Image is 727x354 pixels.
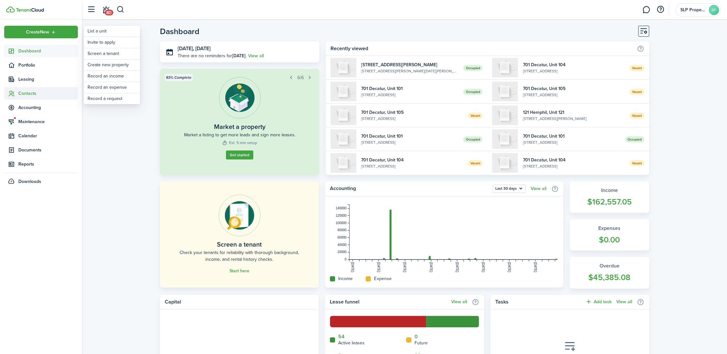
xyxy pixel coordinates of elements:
widget-list-item-description: [STREET_ADDRESS] [361,140,459,145]
span: 83% Complete [166,75,191,80]
a: Income$162,557.05 [570,181,649,213]
a: 0 [415,334,418,340]
header-page-title: Dashboard [160,27,200,35]
widget-list-item-description: [STREET_ADDRESS] [361,92,459,98]
widget-list-item-title: 121 Hemphil, Unit 121 [523,109,625,116]
button: Customise [638,26,649,37]
a: Record a request [84,93,140,104]
span: 6/6 [297,74,304,81]
widget-list-item-title: 701 Decatur, Unit 104 [523,61,625,68]
img: 101 [492,129,518,149]
widget-list-item-description: [STREET_ADDRESS] [361,163,463,169]
widget-stats-title: Overdue [576,262,643,270]
a: View all [530,186,546,191]
a: Record an income [84,71,140,82]
home-widget-title: Active leases [338,340,365,346]
span: Create New [26,30,49,34]
span: Vacant [629,65,644,71]
span: Occupied [463,136,482,142]
a: Notifications [100,2,112,18]
tspan: 60000 [338,236,347,239]
tspan: 0 [345,258,347,261]
img: 104 [331,153,356,173]
widget-list-item-description: [STREET_ADDRESS][PERSON_NAME][DATE][PERSON_NAME] [361,68,459,74]
span: SLP Properties [680,8,706,12]
widget-stats-count: $162,557.05 [576,196,643,208]
img: TenantCloud [6,6,15,13]
home-widget-title: Expense [374,275,391,282]
button: Prev step [287,73,296,82]
a: Dashboard [4,45,78,57]
span: Contacts [18,90,78,97]
button: Last 30 days [493,185,526,193]
p: There are no reminders for . [178,52,247,59]
home-widget-title: Recently viewed [331,45,634,52]
widget-step-description: Market a listing to get more leads and sign more leases. [184,132,295,138]
a: Create new property [84,59,140,70]
a: View all [248,52,264,59]
a: Reports [4,158,78,170]
tspan: [DATE] [351,262,354,272]
tspan: [DATE] [455,262,459,272]
button: Open resource center [655,4,666,15]
home-widget-title: Capital [165,298,311,306]
img: 101 [331,129,356,149]
widget-stats-title: Income [576,186,643,194]
span: Leasing [18,76,78,83]
widget-step-time: Est. 5 min setup [222,140,257,146]
home-placeholder-description: Check your tenants for reliability with thorough background, income, and rental history checks. [174,249,304,263]
widget-list-item-title: 701 Decatur, Unit 104 [361,157,463,163]
span: Occupied [463,89,482,95]
widget-list-item-title: 701 Decatur, Unit 101 [361,133,459,140]
widget-step-title: Market a property [214,122,266,132]
widget-stats-title: Expenses [576,224,643,232]
img: TenantCloud [16,8,44,12]
a: Messaging [640,2,652,18]
span: Downloads [18,178,41,185]
widget-list-item-title: 701 Decatur, Unit 101 [523,133,620,140]
span: Vacant [629,89,644,95]
span: Dashboard [18,48,78,54]
span: Vacant [629,160,644,166]
tspan: 100000 [336,221,347,224]
widget-list-item-description: [STREET_ADDRESS][PERSON_NAME] [523,116,625,122]
widget-list-item-title: 701 Decatur, Unit 105 [361,109,463,116]
widget-list-item-description: [STREET_ADDRESS] [523,68,625,74]
widget-stats-count: $45,385.08 [576,271,643,284]
home-placeholder-title: Screen a tenant [217,240,262,249]
span: Vacant [468,160,482,166]
avatar-text: SP [709,5,719,15]
button: Open menu [493,185,526,193]
span: Portfolio [18,62,78,68]
widget-list-item-description: [STREET_ADDRESS] [523,163,625,169]
a: List a unit [84,26,140,37]
button: Next step [305,73,314,82]
span: Occupied [463,65,482,71]
img: 101 [331,82,356,101]
widget-list-item-title: 701 Decatur, Unit 105 [523,85,625,92]
img: Listing [219,77,261,119]
a: Expenses$0.00 [570,219,649,251]
button: Add task [585,298,611,305]
a: Get started [226,150,253,159]
home-widget-title: Tasks [495,298,582,306]
widget-stats-count: $0.00 [576,234,643,246]
tspan: [DATE] [508,262,511,272]
widget-list-item-title: [STREET_ADDRESS][PERSON_NAME] [361,61,459,68]
a: Screen a tenant [84,48,140,59]
span: Maintenance [18,118,78,125]
home-widget-title: Accounting [330,185,489,193]
tspan: 20000 [338,250,347,254]
span: 80 [105,10,113,15]
tspan: [DATE] [534,262,537,272]
span: Vacant [629,113,644,119]
button: Open menu [4,26,78,38]
widget-list-item-title: 701 Decatur, Unit 104 [523,157,625,163]
tspan: [DATE] [429,262,433,272]
tspan: 140000 [336,206,347,210]
img: Online payments [219,195,260,236]
widget-list-item-description: [STREET_ADDRESS] [523,92,625,98]
span: Documents [18,147,78,153]
widget-list-item-title: 701 Decatur, Unit 101 [361,85,459,92]
widget-list-item-description: [STREET_ADDRESS] [361,116,463,122]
